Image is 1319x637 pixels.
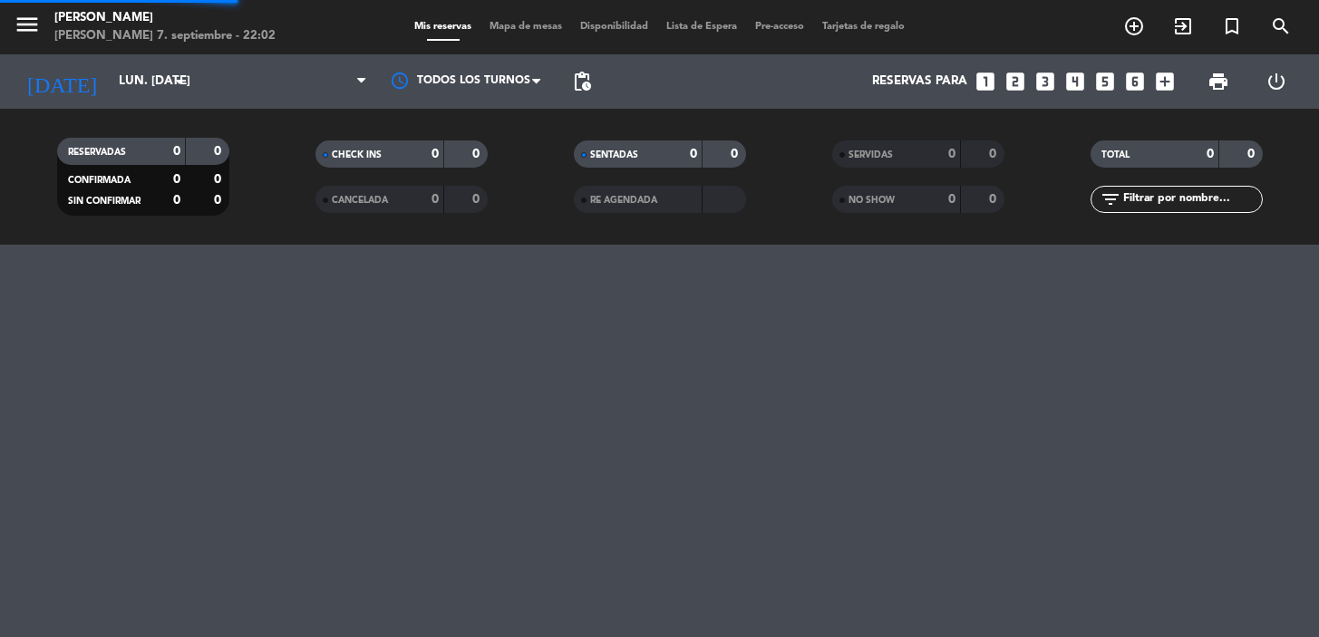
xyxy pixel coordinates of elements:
div: LOG OUT [1247,54,1305,109]
span: RE AGENDADA [590,196,657,205]
strong: 0 [690,148,697,160]
i: add_circle_outline [1123,15,1145,37]
i: [DATE] [14,62,110,101]
strong: 0 [731,148,742,160]
strong: 0 [214,194,225,207]
i: search [1270,15,1292,37]
div: [PERSON_NAME] [54,9,276,27]
span: CANCELADA [332,196,388,205]
i: looks_one [974,70,997,93]
i: looks_6 [1123,70,1147,93]
strong: 0 [214,173,225,186]
strong: 0 [948,148,955,160]
span: print [1207,71,1229,92]
i: add_box [1153,70,1177,93]
strong: 0 [432,148,439,160]
strong: 0 [989,193,1000,206]
strong: 0 [989,148,1000,160]
div: [PERSON_NAME] 7. septiembre - 22:02 [54,27,276,45]
span: CHECK INS [332,150,382,159]
i: looks_3 [1033,70,1057,93]
i: power_settings_new [1266,71,1287,92]
strong: 0 [472,148,483,160]
button: menu [14,11,41,44]
span: Mapa de mesas [480,22,571,32]
strong: 0 [472,193,483,206]
span: RESERVADAS [68,148,126,157]
i: looks_5 [1093,70,1117,93]
span: BUSCAR [1256,11,1305,42]
span: WALK IN [1159,11,1207,42]
i: looks_4 [1063,70,1087,93]
strong: 0 [432,193,439,206]
span: NO SHOW [849,196,895,205]
i: turned_in_not [1221,15,1243,37]
i: menu [14,11,41,38]
strong: 0 [214,145,225,158]
i: filter_list [1100,188,1121,210]
span: Reservas para [872,74,967,89]
strong: 0 [173,173,180,186]
span: pending_actions [571,71,593,92]
span: Lista de Espera [657,22,746,32]
strong: 0 [1207,148,1214,160]
i: exit_to_app [1172,15,1194,37]
i: arrow_drop_down [169,71,190,92]
span: Pre-acceso [746,22,813,32]
span: SERVIDAS [849,150,893,159]
span: TOTAL [1101,150,1130,159]
strong: 0 [173,194,180,207]
strong: 0 [1247,148,1258,160]
span: Mis reservas [405,22,480,32]
span: Disponibilidad [571,22,657,32]
span: SIN CONFIRMAR [68,197,141,206]
i: looks_two [1004,70,1027,93]
span: CONFIRMADA [68,176,131,185]
span: Tarjetas de regalo [813,22,914,32]
span: SENTADAS [590,150,638,159]
span: Reserva especial [1207,11,1256,42]
strong: 0 [948,193,955,206]
span: RESERVAR MESA [1110,11,1159,42]
input: Filtrar por nombre... [1121,189,1262,209]
strong: 0 [173,145,180,158]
